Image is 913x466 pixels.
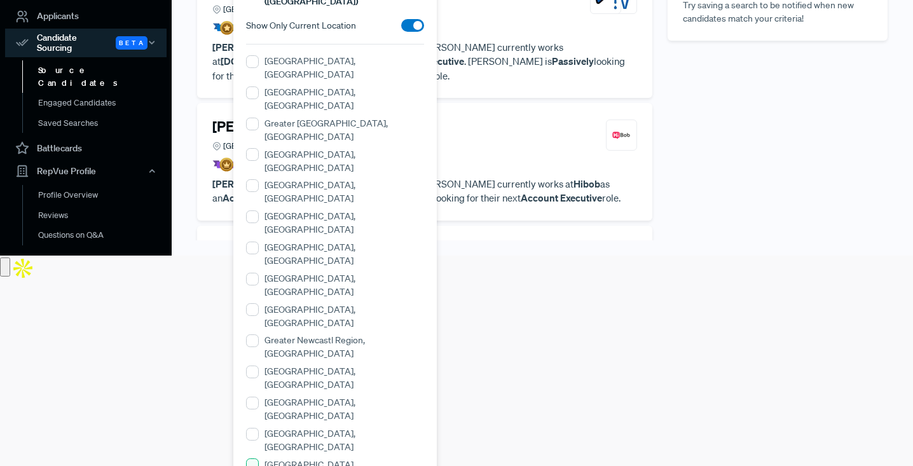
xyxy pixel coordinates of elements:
label: Greater [GEOGRAPHIC_DATA], [GEOGRAPHIC_DATA] [264,117,424,144]
p: has years of sales experience. [PERSON_NAME] currently works at as an . [PERSON_NAME] is looking ... [212,177,637,205]
strong: [DOMAIN_NAME] [221,55,298,67]
label: [GEOGRAPHIC_DATA], [GEOGRAPHIC_DATA] [264,427,424,454]
img: Apollo [10,256,36,281]
strong: Account Executive [223,191,304,204]
span: [GEOGRAPHIC_DATA] [223,140,304,152]
strong: Passively [552,55,594,67]
h4: [PERSON_NAME] [212,118,324,135]
span: [GEOGRAPHIC_DATA], [GEOGRAPHIC_DATA] [223,3,388,15]
a: Engaged Candidates [22,93,184,113]
label: [GEOGRAPHIC_DATA], [GEOGRAPHIC_DATA] [264,365,424,392]
button: RepVue Profile [5,160,167,182]
span: Beta [116,36,148,50]
label: [GEOGRAPHIC_DATA], [GEOGRAPHIC_DATA] [264,396,424,423]
a: Source Candidates [22,60,184,93]
strong: Account Executive [521,191,602,204]
label: Greater Newcastl Region, [GEOGRAPHIC_DATA] [264,334,424,360]
label: [GEOGRAPHIC_DATA], [GEOGRAPHIC_DATA] [264,241,424,268]
label: [GEOGRAPHIC_DATA], [GEOGRAPHIC_DATA] [264,210,424,236]
button: Candidate Sourcing Beta [5,29,167,58]
img: President Badge [212,158,241,172]
a: Battlecards [5,136,167,160]
label: [GEOGRAPHIC_DATA], [GEOGRAPHIC_DATA] [264,55,424,81]
strong: [PERSON_NAME] [212,177,289,190]
div: Candidate Sourcing [5,29,167,58]
span: Show Only Current Location [246,19,356,32]
label: [GEOGRAPHIC_DATA], [GEOGRAPHIC_DATA] [264,148,424,175]
a: Saved Searches [22,113,184,134]
a: Applicants [5,4,167,29]
label: [GEOGRAPHIC_DATA], [GEOGRAPHIC_DATA] [264,272,424,299]
label: [GEOGRAPHIC_DATA], [GEOGRAPHIC_DATA] [264,179,424,205]
a: Profile Overview [22,185,184,205]
strong: Hibob [573,177,600,190]
a: Questions on Q&A [22,225,184,245]
p: has years of sales experience. [PERSON_NAME] currently works at as a . [PERSON_NAME] is looking f... [212,40,637,83]
strong: [PERSON_NAME] [212,41,289,53]
img: Hibob [610,124,633,147]
a: Reviews [22,205,184,226]
label: [GEOGRAPHIC_DATA], [GEOGRAPHIC_DATA] [264,303,424,330]
img: Quota Badge [212,21,241,35]
label: [GEOGRAPHIC_DATA], [GEOGRAPHIC_DATA] [264,86,424,113]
